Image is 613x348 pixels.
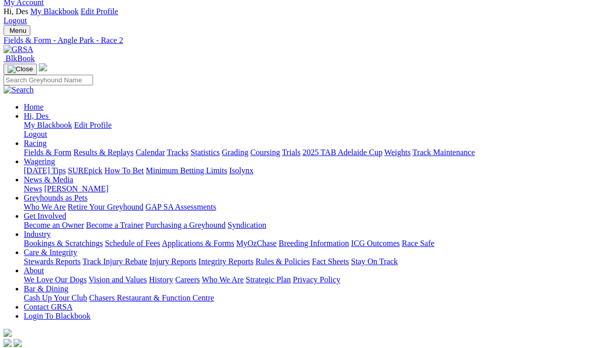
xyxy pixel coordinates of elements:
a: Industry [24,230,51,238]
div: Get Involved [24,221,608,230]
div: Racing [24,148,608,157]
span: Hi, Des [24,112,49,120]
a: Track Injury Rebate [82,257,147,266]
a: Who We Are [202,275,244,284]
a: GAP SA Assessments [146,203,216,211]
a: Trials [282,148,300,157]
a: Contact GRSA [24,303,72,311]
a: BlkBook [4,54,35,63]
a: Become a Trainer [86,221,144,229]
a: Rules & Policies [255,257,310,266]
a: Home [24,103,43,111]
a: [PERSON_NAME] [44,184,108,193]
a: Tracks [167,148,189,157]
div: News & Media [24,184,608,193]
div: Care & Integrity [24,257,608,266]
div: My Account [4,7,608,25]
div: About [24,275,608,284]
span: Menu [10,27,26,34]
a: Breeding Information [279,239,349,247]
a: Schedule of Fees [105,239,160,247]
a: Grading [222,148,248,157]
a: Injury Reports [149,257,196,266]
a: Coursing [250,148,280,157]
a: Edit Profile [80,7,118,16]
button: Toggle navigation [4,25,30,36]
a: Minimum Betting Limits [146,166,227,175]
a: Edit Profile [74,121,112,129]
a: Race Safe [402,239,434,247]
a: Bar & Dining [24,284,68,293]
a: About [24,266,44,275]
button: Toggle navigation [4,64,37,75]
a: [DATE] Tips [24,166,66,175]
a: Cash Up Your Club [24,293,87,302]
a: MyOzChase [236,239,277,247]
a: Statistics [191,148,220,157]
div: Hi, Des [24,121,608,139]
a: Results & Replays [73,148,134,157]
a: Fields & Form [24,148,71,157]
img: logo-grsa-white.png [4,329,12,337]
input: Search [4,75,93,85]
a: SUREpick [68,166,102,175]
a: Stewards Reports [24,257,80,266]
img: Search [4,85,34,94]
a: Fact Sheets [312,257,349,266]
a: Logout [4,16,27,25]
a: 2025 TAB Adelaide Cup [302,148,382,157]
a: Weights [384,148,411,157]
a: ICG Outcomes [351,239,400,247]
img: logo-grsa-white.png [39,63,47,71]
a: Stay On Track [351,257,398,266]
a: Careers [175,275,200,284]
img: Close [8,65,33,73]
span: BlkBook [6,54,35,63]
a: How To Bet [105,166,144,175]
img: GRSA [4,45,33,54]
a: News [24,184,42,193]
a: Bookings & Scratchings [24,239,103,247]
a: Vision and Values [89,275,147,284]
a: Strategic Plan [246,275,291,284]
img: twitter.svg [14,339,22,347]
a: Applications & Forms [162,239,234,247]
a: Chasers Restaurant & Function Centre [89,293,214,302]
a: Purchasing a Greyhound [146,221,226,229]
div: Industry [24,239,608,248]
a: Isolynx [229,166,253,175]
a: Care & Integrity [24,248,77,257]
a: Track Maintenance [413,148,475,157]
span: Hi, Des [4,7,28,16]
a: Become an Owner [24,221,84,229]
a: Syndication [228,221,266,229]
img: facebook.svg [4,339,12,347]
div: Wagering [24,166,608,175]
a: Retire Your Greyhound [68,203,144,211]
a: My Blackbook [24,121,72,129]
a: Integrity Reports [198,257,253,266]
a: Logout [24,130,47,138]
a: Login To Blackbook [24,312,91,320]
a: Calendar [136,148,165,157]
a: Greyhounds as Pets [24,193,87,202]
a: We Love Our Dogs [24,275,86,284]
a: Privacy Policy [293,275,340,284]
a: Who We Are [24,203,66,211]
a: Hi, Des [24,112,51,120]
div: Greyhounds as Pets [24,203,608,212]
div: Bar & Dining [24,293,608,303]
a: Racing [24,139,47,147]
a: History [149,275,173,284]
a: Fields & Form - Angle Park - Race 2 [4,36,608,45]
a: Get Involved [24,212,66,220]
a: News & Media [24,175,73,184]
a: My Blackbook [30,7,79,16]
a: Wagering [24,157,55,166]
